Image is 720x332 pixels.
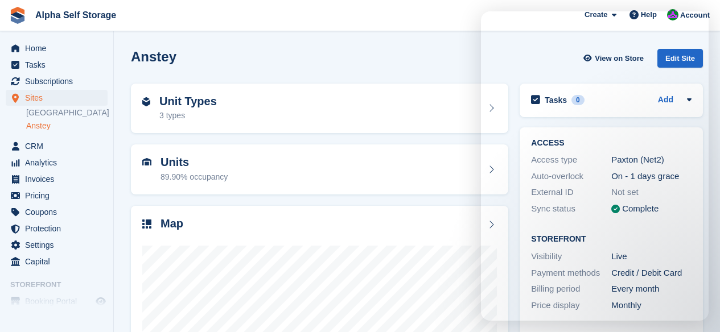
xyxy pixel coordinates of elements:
[6,254,108,269] a: menu
[6,138,108,154] a: menu
[25,155,93,171] span: Analytics
[94,294,108,308] a: Preview store
[25,188,93,204] span: Pricing
[6,155,108,171] a: menu
[159,110,217,122] div: 3 types
[9,7,26,24] img: stora-icon-8386f47178a22dfd0bd8f6a31ec36ba5ce8667c1dd55bd0f319d3a0aa187defe.svg
[6,237,108,253] a: menu
[667,9,678,20] img: James Bambury
[25,57,93,73] span: Tasks
[585,9,607,20] span: Create
[25,237,93,253] span: Settings
[25,254,93,269] span: Capital
[481,11,709,321] iframe: Intercom live chat
[6,57,108,73] a: menu
[6,90,108,106] a: menu
[142,158,151,166] img: unit-icn-7be61d7bf1b0ce9d3e12c5938cc71ed9869f7b940bace4675aadf7bd6d80202e.svg
[6,221,108,236] a: menu
[25,293,93,309] span: Booking Portal
[131,49,176,64] h2: Anstey
[142,97,150,106] img: unit-type-icn-2b2737a686de81e16bb02015468b77c625bbabd49415b5ef34ead5e3b44a266d.svg
[6,293,108,309] a: menu
[26,121,108,131] a: Anstey
[131,144,508,194] a: Units 89.90% occupancy
[131,84,508,134] a: Unit Types 3 types
[31,6,121,24] a: Alpha Self Storage
[6,73,108,89] a: menu
[161,171,228,183] div: 89.90% occupancy
[161,217,183,230] h2: Map
[6,188,108,204] a: menu
[26,107,108,118] a: [GEOGRAPHIC_DATA]
[25,40,93,56] span: Home
[6,40,108,56] a: menu
[25,138,93,154] span: CRM
[25,90,93,106] span: Sites
[6,171,108,187] a: menu
[25,73,93,89] span: Subscriptions
[641,9,657,20] span: Help
[159,95,217,108] h2: Unit Types
[142,219,151,229] img: map-icn-33ee37083ee616e46c38cad1a60f524a97daa1e2b2c8c0bc3eb3415660979fc1.svg
[161,156,228,169] h2: Units
[25,204,93,220] span: Coupons
[25,171,93,187] span: Invoices
[10,279,113,290] span: Storefront
[6,204,108,220] a: menu
[680,10,710,21] span: Account
[25,221,93,236] span: Protection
